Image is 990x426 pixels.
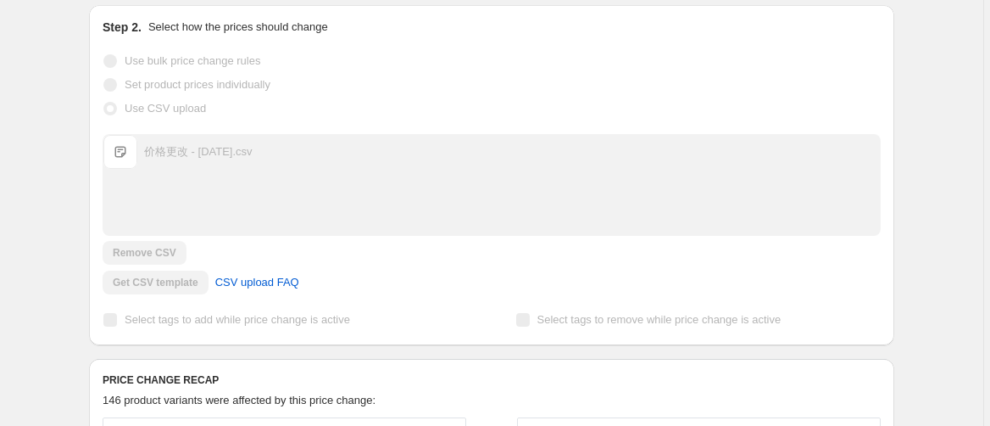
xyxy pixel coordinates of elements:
h6: PRICE CHANGE RECAP [103,373,881,387]
span: Set product prices individually [125,78,270,91]
span: Select tags to remove while price change is active [537,313,781,326]
div: 价格更改 - [DATE].csv [144,143,253,160]
span: CSV upload FAQ [215,274,299,291]
span: 146 product variants were affected by this price change: [103,394,375,406]
span: Select tags to add while price change is active [125,313,350,326]
span: Use bulk price change rules [125,54,260,67]
a: CSV upload FAQ [205,269,309,296]
h2: Step 2. [103,19,142,36]
p: Select how the prices should change [148,19,328,36]
span: Use CSV upload [125,102,206,115]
